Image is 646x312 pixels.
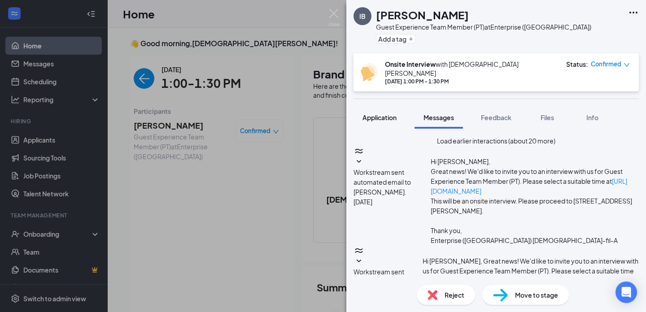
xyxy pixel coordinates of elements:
[376,34,416,43] button: PlusAdd a tag
[354,256,364,267] svg: SmallChevronDown
[362,113,397,121] span: Application
[431,196,639,216] p: This will be an onsite interview. Please proceed to [STREET_ADDRESS][PERSON_NAME].
[431,235,639,245] p: Enterprise ([GEOGRAPHIC_DATA]) [DEMOGRAPHIC_DATA]-fil-A
[566,60,588,69] div: Status :
[376,7,469,22] h1: [PERSON_NAME]
[354,168,411,196] span: Workstream sent automated email to [PERSON_NAME].
[431,225,639,235] p: Thank you,
[354,268,408,295] span: Workstream sent automated SMS to [PERSON_NAME].
[615,282,637,303] div: Open Intercom Messenger
[408,36,414,42] svg: Plus
[431,156,639,166] p: Hi [PERSON_NAME],
[354,197,372,207] span: [DATE]
[541,113,554,121] span: Files
[515,290,558,300] span: Move to stage
[354,146,364,156] svg: WorkstreamLogo
[423,257,638,285] span: Hi [PERSON_NAME], Great news! We'd like to invite you to an interview with us for Guest Experienc...
[437,136,555,146] button: Load earlier interactions (about 20 more)
[624,62,630,68] span: down
[481,113,511,121] span: Feedback
[359,12,366,21] div: IB
[431,166,639,196] p: Great news! We'd like to invite you to an interview with us for Guest Experience Team Member (PT)...
[385,60,436,68] b: Onsite Interview
[385,60,557,78] div: with [DEMOGRAPHIC_DATA][PERSON_NAME]
[385,78,557,85] div: [DATE] 1:00 PM - 1:30 PM
[591,60,621,69] span: Confirmed
[586,113,598,121] span: Info
[354,245,364,256] svg: WorkstreamLogo
[445,290,464,300] span: Reject
[423,113,454,121] span: Messages
[376,22,591,31] div: Guest Experience Team Member (PT) at Enterprise ([GEOGRAPHIC_DATA])
[428,277,494,285] a: [URL][DOMAIN_NAME]
[354,156,364,167] svg: SmallChevronDown
[628,7,639,18] svg: Ellipses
